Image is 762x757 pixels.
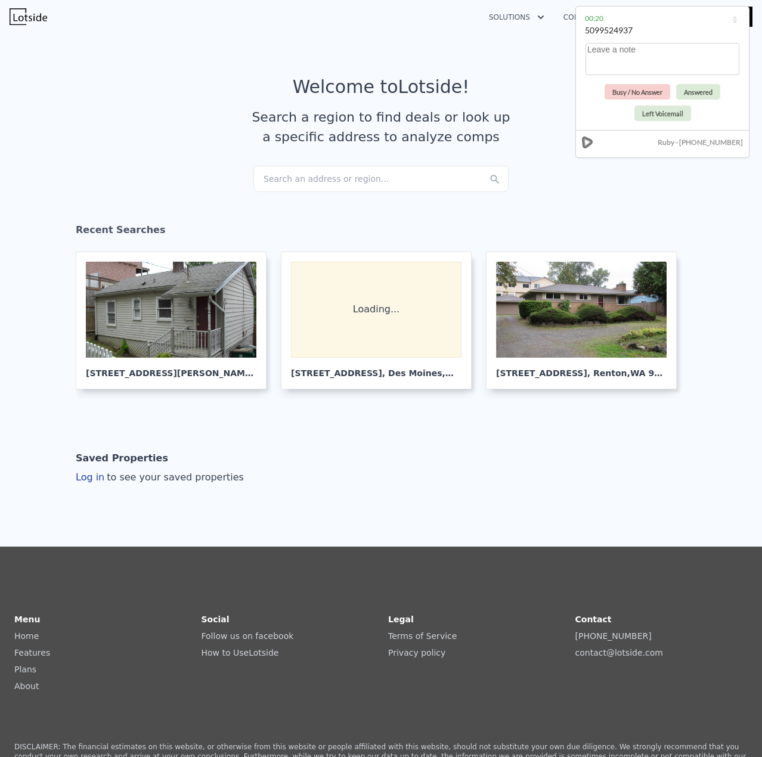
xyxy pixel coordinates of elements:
[388,631,457,641] a: Terms of Service
[202,631,294,641] a: Follow us on facebook
[14,648,50,657] a: Features
[281,252,481,389] a: Loading... [STREET_ADDRESS], Des Moines,WA 98198
[293,76,470,98] div: Welcome to Lotside !
[14,615,40,624] strong: Menu
[14,681,39,691] a: About
[575,631,652,641] a: [PHONE_NUMBER]
[14,665,36,674] a: Plans
[291,262,461,358] div: Loading...
[247,107,515,147] div: Search a region to find deals or look up a specific address to analyze comps
[388,648,445,657] a: Privacy policy
[442,368,493,378] span: , WA 98198
[76,252,276,389] a: [STREET_ADDRESS][PERSON_NAME], [GEOGRAPHIC_DATA]
[104,471,244,483] span: to see your saved properties
[575,648,663,657] a: contact@lotside.com
[202,648,279,657] a: How to UseLotside
[554,7,622,28] button: Company
[486,252,686,389] a: [STREET_ADDRESS], Renton,WA 98055
[388,615,414,624] strong: Legal
[291,358,461,379] div: [STREET_ADDRESS] , Des Moines
[76,446,168,470] div: Saved Properties
[479,7,554,28] button: Solutions
[86,358,256,379] div: [STREET_ADDRESS][PERSON_NAME] , [GEOGRAPHIC_DATA]
[14,631,39,641] a: Home
[627,368,678,378] span: , WA 98055
[202,615,230,624] strong: Social
[76,470,244,485] div: Log in
[496,358,667,379] div: [STREET_ADDRESS] , Renton
[253,166,509,192] div: Search an address or region...
[575,615,612,624] strong: Contact
[76,213,686,252] div: Recent Searches
[10,8,47,25] img: Lotside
